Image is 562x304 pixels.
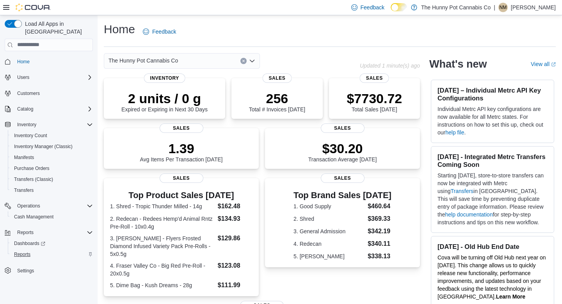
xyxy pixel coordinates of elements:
[551,62,556,67] svg: External link
[2,56,96,67] button: Home
[218,202,253,211] dd: $162.48
[293,191,391,200] h3: Top Brand Sales [DATE]
[445,211,493,218] a: help documentation
[262,73,292,83] span: Sales
[8,185,96,196] button: Transfers
[110,202,215,210] dt: 1. Shred - Tropic Thunder Milled - 14g
[368,227,391,236] dd: $342.19
[438,172,548,226] p: Starting [DATE], store-to-store transfers can now be integrated with Metrc using in [GEOGRAPHIC_D...
[531,61,556,67] a: View allExternal link
[17,59,30,65] span: Home
[11,142,76,151] a: Inventory Manager (Classic)
[293,202,365,210] dt: 1. Good Supply
[14,143,73,150] span: Inventory Manager (Classic)
[218,214,253,224] dd: $134.93
[110,191,253,200] h3: Top Product Sales [DATE]
[108,56,178,65] span: The Hunny Pot Cannabis Co
[104,21,135,37] h1: Home
[293,240,365,248] dt: 4. Redecan
[5,53,93,297] nav: Complex example
[22,20,93,36] span: Load All Apps in [GEOGRAPHIC_DATA]
[421,3,491,12] p: The Hunny Pot Cannabis Co
[8,141,96,152] button: Inventory Manager (Classic)
[347,91,402,106] p: $7730.72
[2,200,96,211] button: Operations
[11,142,93,151] span: Inventory Manager (Classic)
[11,164,93,173] span: Purchase Orders
[511,3,556,12] p: [PERSON_NAME]
[17,203,40,209] span: Operations
[218,261,253,270] dd: $123.08
[152,28,176,36] span: Feedback
[438,86,548,102] h3: [DATE] – Individual Metrc API Key Configurations
[11,239,48,248] a: Dashboards
[14,187,34,193] span: Transfers
[14,251,30,258] span: Reports
[368,214,391,224] dd: $369.33
[429,58,487,70] h2: What's new
[14,201,43,211] button: Operations
[14,73,32,82] button: Users
[144,73,185,83] span: Inventory
[14,165,50,172] span: Purchase Orders
[2,227,96,238] button: Reports
[8,152,96,163] button: Manifests
[498,3,508,12] div: Nakisha Mckinley
[11,212,57,222] a: Cash Management
[14,89,43,98] a: Customers
[17,229,34,236] span: Reports
[249,91,305,106] p: 256
[8,238,96,249] a: Dashboards
[249,58,255,64] button: Open list of options
[11,250,34,259] a: Reports
[391,3,407,11] input: Dark Mode
[14,154,34,161] span: Manifests
[140,24,179,39] a: Feedback
[14,120,93,129] span: Inventory
[293,215,365,223] dt: 2. Shred
[14,57,33,66] a: Home
[14,104,36,114] button: Catalog
[14,265,93,275] span: Settings
[293,252,365,260] dt: 5. [PERSON_NAME]
[11,186,93,195] span: Transfers
[8,130,96,141] button: Inventory Count
[2,104,96,114] button: Catalog
[11,175,93,184] span: Transfers (Classic)
[8,163,96,174] button: Purchase Orders
[249,91,305,113] div: Total # Invoices [DATE]
[368,252,391,261] dd: $338.13
[218,234,253,243] dd: $129.86
[11,186,37,195] a: Transfers
[14,88,93,98] span: Customers
[500,3,507,12] span: NM
[110,281,215,289] dt: 5. Dime Bag - Kush Dreams - 28g
[14,176,53,182] span: Transfers (Classic)
[14,73,93,82] span: Users
[110,215,215,231] dt: 2. Redecan - Redees Hemp'd Animal Rntz Pre-Roll - 10x0.4g
[2,265,96,276] button: Settings
[14,240,45,247] span: Dashboards
[368,239,391,249] dd: $340.11
[140,141,223,156] p: 1.39
[360,73,389,83] span: Sales
[16,4,51,11] img: Cova
[368,202,391,211] dd: $460.64
[17,106,33,112] span: Catalog
[14,266,37,275] a: Settings
[2,88,96,99] button: Customers
[2,119,96,130] button: Inventory
[11,250,93,259] span: Reports
[8,174,96,185] button: Transfers (Classic)
[361,4,384,11] span: Feedback
[293,227,365,235] dt: 3. General Admission
[11,131,93,140] span: Inventory Count
[438,243,548,250] h3: [DATE] - Old Hub End Date
[308,141,377,163] div: Transaction Average [DATE]
[17,90,40,97] span: Customers
[121,91,208,106] p: 2 units / 0 g
[438,254,546,300] span: Cova will be turning off Old Hub next year on [DATE]. This change allows us to quickly release ne...
[450,188,473,194] a: Transfers
[240,58,247,64] button: Clear input
[17,268,34,274] span: Settings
